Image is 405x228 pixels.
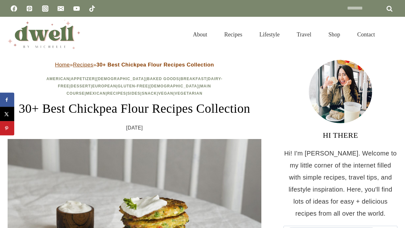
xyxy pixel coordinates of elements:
[216,23,251,46] a: Recipes
[283,147,397,219] p: Hi! I'm [PERSON_NAME]. Welcome to my little corner of the internet filled with simple recipes, tr...
[184,23,216,46] a: About
[96,77,146,81] a: [DEMOGRAPHIC_DATA]
[283,130,397,141] h3: HI THERE
[349,23,383,46] a: Contact
[47,77,223,96] span: | | | | | | | | | | | | | | | |
[142,91,157,96] a: Snack
[70,2,83,15] a: YouTube
[128,91,140,96] a: Sides
[288,23,320,46] a: Travel
[71,84,91,88] a: Dessert
[147,77,179,81] a: Baked Goods
[8,20,80,49] img: DWELL by michelle
[118,84,148,88] a: Gluten-Free
[86,2,98,15] a: TikTok
[180,77,206,81] a: Breakfast
[39,2,52,15] a: Instagram
[23,2,36,15] a: Pinterest
[92,84,116,88] a: European
[158,91,173,96] a: Vegan
[107,91,126,96] a: Recipes
[71,77,95,81] a: Appetizer
[55,62,214,68] span: » »
[8,2,20,15] a: Facebook
[251,23,288,46] a: Lifestyle
[54,2,67,15] a: Email
[387,29,397,40] button: View Search Form
[8,99,261,118] h1: 30+ Best Chickpea Flour Recipes Collection
[175,91,202,96] a: Vegetarian
[149,84,199,88] a: [DEMOGRAPHIC_DATA]
[73,62,93,68] a: Recipes
[47,77,70,81] a: American
[126,123,143,133] time: [DATE]
[86,91,106,96] a: Mexican
[184,23,383,46] nav: Primary Navigation
[97,62,214,68] strong: 30+ Best Chickpea Flour Recipes Collection
[55,62,70,68] a: Home
[320,23,349,46] a: Shop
